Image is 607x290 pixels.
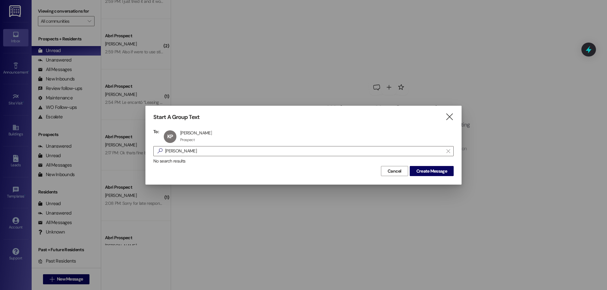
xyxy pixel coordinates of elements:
i:  [155,148,165,154]
div: Prospect [180,137,195,142]
span: Create Message [416,168,447,175]
div: No search results [153,158,454,164]
input: Search for any contact or apartment [165,147,443,156]
i:  [446,149,450,154]
div: [PERSON_NAME] [180,130,212,136]
i:  [445,114,454,120]
span: Cancel [388,168,402,175]
button: Clear text [443,146,453,156]
button: Cancel [381,166,408,176]
h3: To: [153,129,159,134]
button: Create Message [410,166,454,176]
span: KP [167,133,173,140]
h3: Start A Group Text [153,114,199,121]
